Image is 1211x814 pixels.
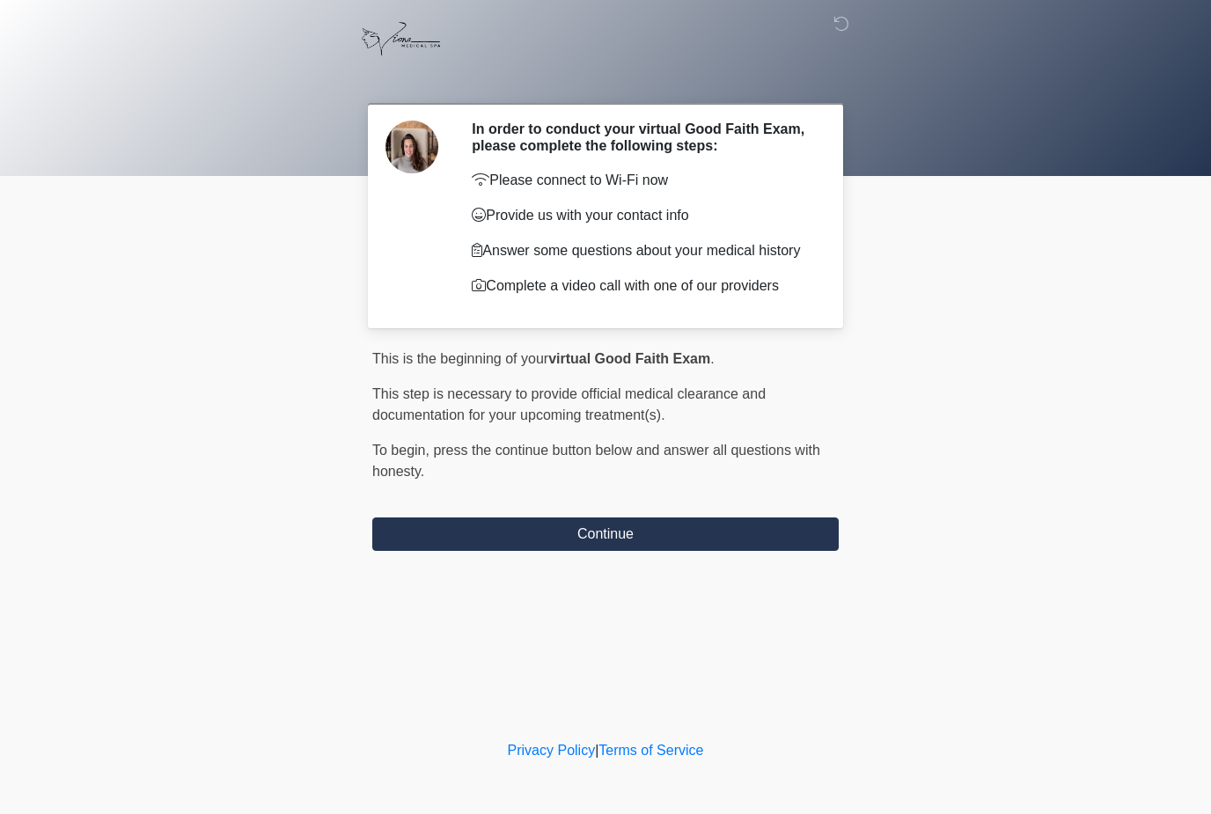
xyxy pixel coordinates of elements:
strong: virtual Good Faith Exam [548,351,710,366]
span: . [710,351,714,366]
p: Please connect to Wi-Fi now [472,170,812,191]
span: This step is necessary to provide official medical clearance and documentation for your upcoming ... [372,386,766,422]
span: To begin, [372,443,433,458]
span: This is the beginning of your [372,351,548,366]
img: Agent Avatar [385,121,438,173]
p: Answer some questions about your medical history [472,240,812,261]
a: Privacy Policy [508,743,596,758]
a: | [595,743,598,758]
button: Continue [372,517,839,551]
p: Provide us with your contact info [472,205,812,226]
img: Viona Medical Spa Logo [355,13,447,65]
a: Terms of Service [598,743,703,758]
p: Complete a video call with one of our providers [472,275,812,297]
h1: ‎ ‎ [359,63,852,96]
h2: In order to conduct your virtual Good Faith Exam, please complete the following steps: [472,121,812,154]
span: press the continue button below and answer all questions with honesty. [372,443,820,479]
